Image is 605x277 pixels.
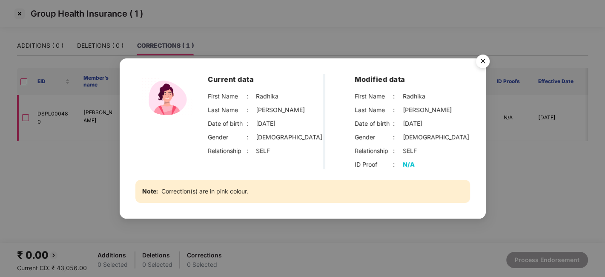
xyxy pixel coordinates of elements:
[208,105,246,115] div: Last Name
[355,146,393,156] div: Relationship
[208,74,323,85] h3: Current data
[256,119,275,128] div: [DATE]
[246,105,256,115] div: :
[135,180,470,203] div: Correction(s) are in pink colour.
[355,133,393,142] div: Gender
[402,105,451,115] div: [PERSON_NAME]
[355,74,470,85] h3: Modified data
[402,146,416,156] div: SELF
[246,92,256,101] div: :
[402,92,425,101] div: Radhika
[355,92,393,101] div: First Name
[208,133,246,142] div: Gender
[355,160,393,169] div: ID Proof
[256,133,322,142] div: [DEMOGRAPHIC_DATA]
[208,92,246,101] div: First Name
[135,74,199,119] img: svg+xml;base64,PHN2ZyB4bWxucz0iaHR0cDovL3d3dy53My5vcmcvMjAwMC9zdmciIHdpZHRoPSIyMjQiIGhlaWdodD0iMT...
[256,105,305,115] div: [PERSON_NAME]
[402,160,414,169] div: N/A
[355,105,393,115] div: Last Name
[246,133,256,142] div: :
[355,119,393,128] div: Date of birth
[142,187,158,196] b: Note:
[208,119,246,128] div: Date of birth
[393,92,403,101] div: :
[402,133,469,142] div: [DEMOGRAPHIC_DATA]
[246,119,256,128] div: :
[208,146,246,156] div: Relationship
[246,146,256,156] div: :
[393,119,403,128] div: :
[393,146,403,156] div: :
[393,133,403,142] div: :
[256,92,278,101] div: Radhika
[393,160,403,169] div: :
[256,146,270,156] div: SELF
[471,50,494,73] button: Close
[402,119,422,128] div: [DATE]
[471,51,495,75] img: svg+xml;base64,PHN2ZyB4bWxucz0iaHR0cDovL3d3dy53My5vcmcvMjAwMC9zdmciIHdpZHRoPSI1NiIgaGVpZ2h0PSI1Ni...
[393,105,403,115] div: :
